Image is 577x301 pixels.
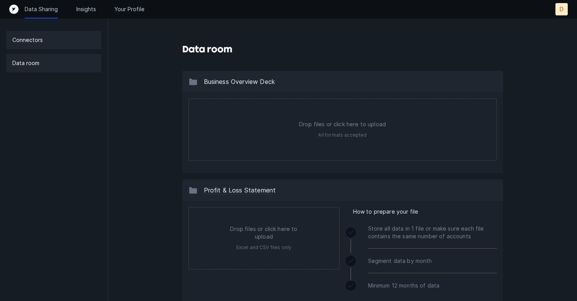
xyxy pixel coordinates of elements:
img: 13c8d1aa17ce7ae226531ffb34303e38.svg [188,77,198,86]
span: Business Overview Deck [204,78,275,85]
div: Store all data in 1 file or make sure each file contains the same number of accounts [368,216,497,249]
div: Segment data by month [368,249,497,273]
a: Insights [76,5,96,13]
p: Data room [12,59,39,68]
button: D [555,3,568,15]
p: Connectors [12,35,43,45]
span: How to prepare your file [353,207,419,216]
a: Data room [6,54,101,72]
p: D [560,5,564,13]
div: Minimum 12 months of data [368,273,497,298]
img: 13c8d1aa17ce7ae226531ffb34303e38.svg [188,186,198,195]
a: Connectors [6,31,101,49]
a: Data Sharing [25,5,58,13]
h3: Data room [182,43,232,55]
span: Profit & Loss Statement [204,186,276,194]
a: Your Profile [114,5,145,13]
